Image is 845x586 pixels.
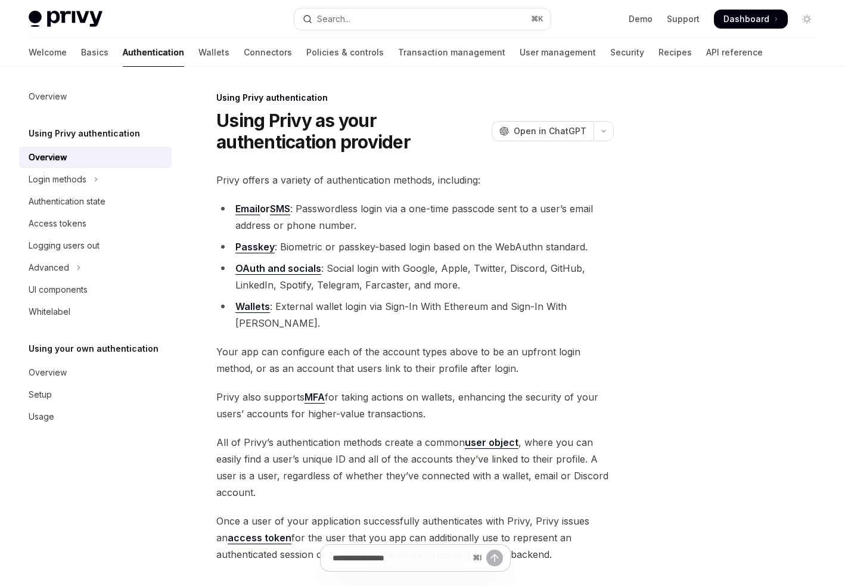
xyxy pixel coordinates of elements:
div: Whitelabel [29,305,70,319]
button: Toggle Advanced section [19,257,172,278]
a: Transaction management [398,38,505,67]
div: Search... [317,12,350,26]
button: Toggle Login methods section [19,169,172,190]
a: Connectors [244,38,292,67]
div: Usage [29,410,54,424]
h1: Using Privy as your authentication provider [216,110,487,153]
a: MFA [305,391,325,404]
a: user object [465,436,518,449]
button: Send message [486,550,503,566]
a: Overview [19,86,172,107]
a: Recipes [658,38,692,67]
a: Access tokens [19,213,172,234]
a: Authentication [123,38,184,67]
div: Authentication state [29,194,105,209]
div: UI components [29,283,88,297]
a: Passkey [235,241,275,253]
a: Overview [19,362,172,383]
a: User management [520,38,596,67]
span: Privy offers a variety of authentication methods, including: [216,172,614,188]
div: Overview [29,365,67,380]
span: Privy also supports for taking actions on wallets, enhancing the security of your users’ accounts... [216,389,614,422]
li: : External wallet login via Sign-In With Ethereum and Sign-In With [PERSON_NAME]. [216,298,614,331]
a: UI components [19,279,172,300]
li: : Social login with Google, Apple, Twitter, Discord, GitHub, LinkedIn, Spotify, Telegram, Farcast... [216,260,614,293]
a: SMS [270,203,290,215]
a: Wallets [198,38,229,67]
h5: Using your own authentication [29,342,159,356]
button: Open search [294,8,551,30]
li: : Passwordless login via a one-time passcode sent to a user’s email address or phone number. [216,200,614,234]
a: OAuth and socials [235,262,321,275]
span: ⌘ K [531,14,543,24]
a: Overview [19,147,172,168]
button: Open in ChatGPT [492,121,594,141]
a: Basics [81,38,108,67]
a: Authentication state [19,191,172,212]
a: Wallets [235,300,270,313]
strong: or [235,203,290,215]
div: Overview [29,150,67,165]
a: Setup [19,384,172,405]
span: Your app can configure each of the account types above to be an upfront login method, or as an ac... [216,343,614,377]
div: Overview [29,89,67,104]
a: Usage [19,406,172,427]
a: Security [610,38,644,67]
a: API reference [706,38,763,67]
span: Open in ChatGPT [514,125,586,137]
a: Support [667,13,700,25]
a: Dashboard [714,10,788,29]
a: Policies & controls [306,38,384,67]
div: Access tokens [29,216,86,231]
img: light logo [29,11,102,27]
li: : Biometric or passkey-based login based on the WebAuthn standard. [216,238,614,255]
a: Email [235,203,260,215]
button: Toggle dark mode [797,10,816,29]
input: Ask a question... [333,545,468,571]
div: Setup [29,387,52,402]
div: Using Privy authentication [216,92,614,104]
span: Once a user of your application successfully authenticates with Privy, Privy issues an for the us... [216,513,614,563]
a: access token [228,532,291,544]
a: Demo [629,13,653,25]
div: Logging users out [29,238,100,253]
div: Login methods [29,172,86,187]
a: Welcome [29,38,67,67]
a: Whitelabel [19,301,172,323]
span: Dashboard [723,13,769,25]
span: All of Privy’s authentication methods create a common , where you can easily find a user’s unique... [216,434,614,501]
h5: Using Privy authentication [29,126,140,141]
a: Logging users out [19,235,172,256]
div: Advanced [29,261,69,275]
